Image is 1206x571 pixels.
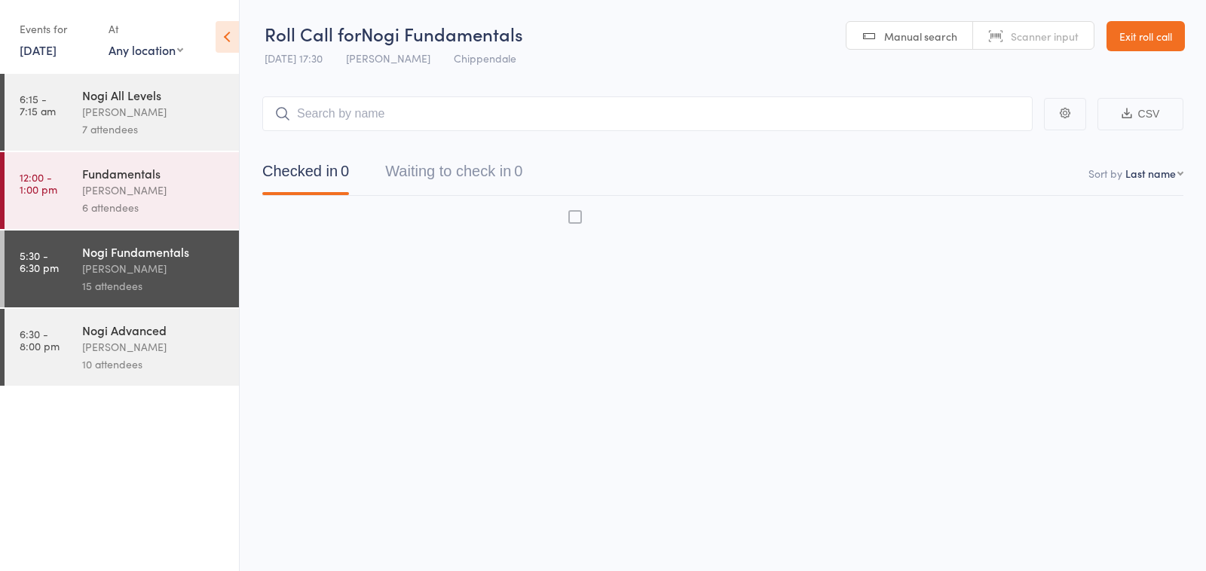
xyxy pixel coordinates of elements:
[82,322,226,338] div: Nogi Advanced
[454,50,516,66] span: Chippendale
[109,17,183,41] div: At
[265,50,323,66] span: [DATE] 17:30
[346,50,430,66] span: [PERSON_NAME]
[20,249,59,273] time: 5:30 - 6:30 pm
[82,165,226,182] div: Fundamentals
[82,121,226,138] div: 7 attendees
[361,21,523,46] span: Nogi Fundamentals
[109,41,183,58] div: Any location
[1107,21,1185,51] a: Exit roll call
[82,356,226,373] div: 10 attendees
[82,103,226,121] div: [PERSON_NAME]
[82,87,226,103] div: Nogi All Levels
[5,74,239,151] a: 6:15 -7:15 amNogi All Levels[PERSON_NAME]7 attendees
[5,231,239,307] a: 5:30 -6:30 pmNogi Fundamentals[PERSON_NAME]15 attendees
[20,171,57,195] time: 12:00 - 1:00 pm
[82,277,226,295] div: 15 attendees
[5,309,239,386] a: 6:30 -8:00 pmNogi Advanced[PERSON_NAME]10 attendees
[82,338,226,356] div: [PERSON_NAME]
[5,152,239,229] a: 12:00 -1:00 pmFundamentals[PERSON_NAME]6 attendees
[514,163,522,179] div: 0
[20,17,93,41] div: Events for
[262,96,1033,131] input: Search by name
[20,93,56,117] time: 6:15 - 7:15 am
[1125,166,1176,181] div: Last name
[1088,166,1122,181] label: Sort by
[82,199,226,216] div: 6 attendees
[385,155,522,195] button: Waiting to check in0
[82,260,226,277] div: [PERSON_NAME]
[262,155,349,195] button: Checked in0
[884,29,957,44] span: Manual search
[82,243,226,260] div: Nogi Fundamentals
[1097,98,1183,130] button: CSV
[20,328,60,352] time: 6:30 - 8:00 pm
[20,41,57,58] a: [DATE]
[265,21,361,46] span: Roll Call for
[1011,29,1079,44] span: Scanner input
[341,163,349,179] div: 0
[82,182,226,199] div: [PERSON_NAME]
